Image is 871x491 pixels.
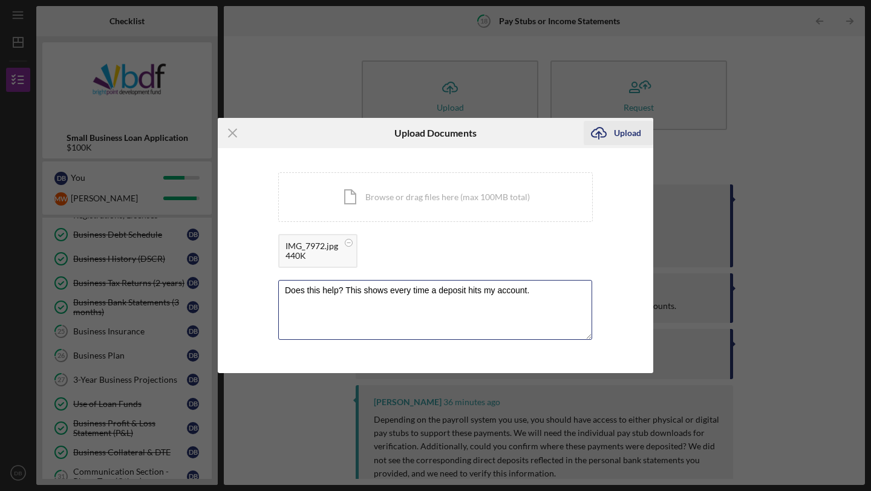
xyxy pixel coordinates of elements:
div: Upload [614,121,641,145]
div: 440K [285,251,338,261]
button: Upload [584,121,653,145]
div: IMG_7972.jpg [285,241,338,251]
textarea: Does this help? This shows every time a deposit hits my account. [278,280,592,339]
h6: Upload Documents [394,128,477,138]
